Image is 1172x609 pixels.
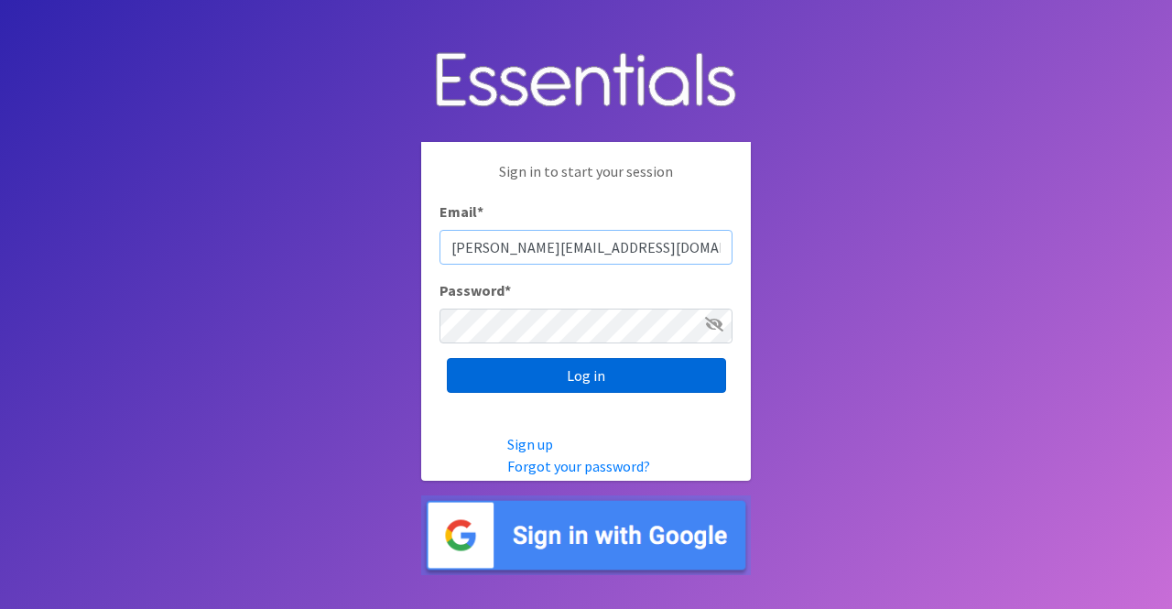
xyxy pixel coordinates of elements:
abbr: required [505,281,511,299]
p: Sign in to start your session [439,160,732,201]
a: Forgot your password? [507,457,650,475]
img: Human Essentials [421,34,751,128]
img: Sign in with Google [421,495,751,575]
label: Email [439,201,483,223]
a: Sign up [507,435,553,453]
abbr: required [477,202,483,221]
label: Password [439,279,511,301]
input: Log in [447,358,726,393]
